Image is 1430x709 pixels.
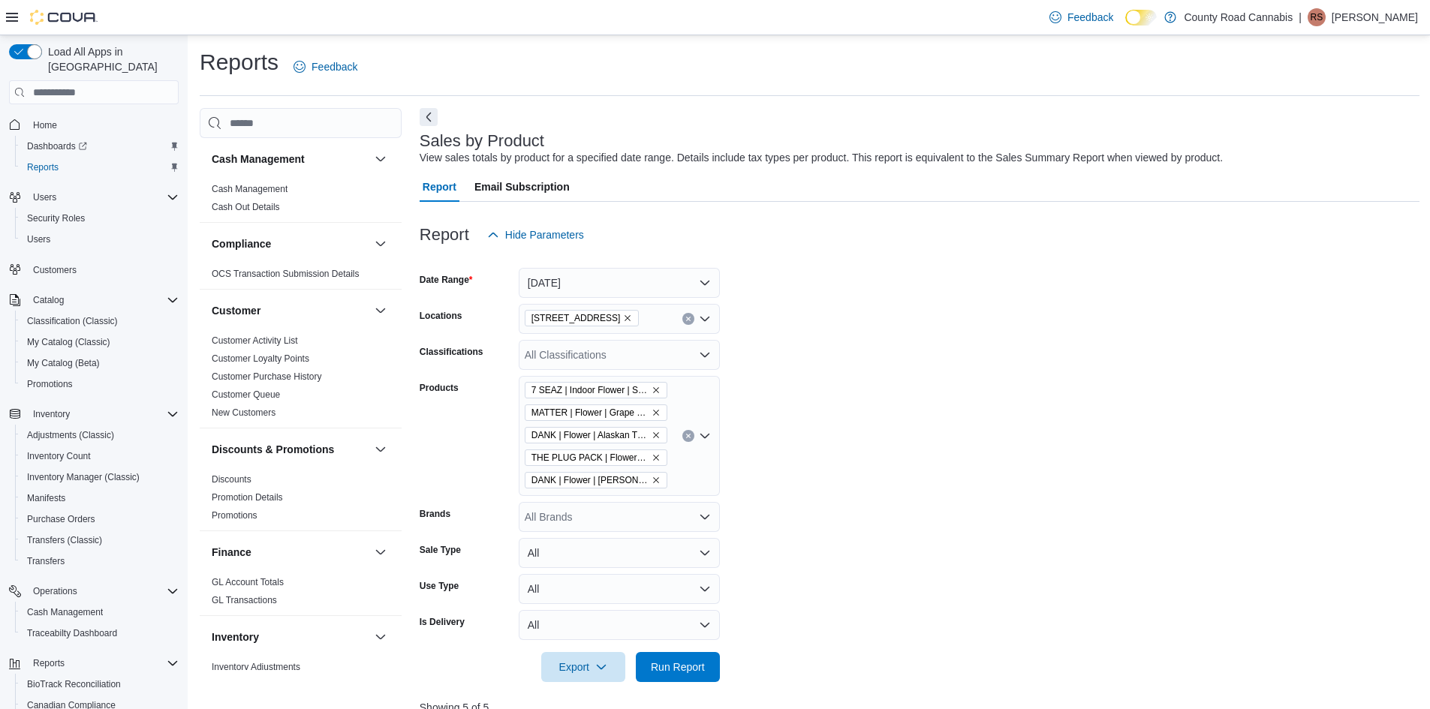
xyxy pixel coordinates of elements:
[27,405,179,423] span: Inventory
[27,654,179,672] span: Reports
[312,59,357,74] span: Feedback
[3,290,185,311] button: Catalog
[21,675,179,693] span: BioTrack Reconciliation
[636,652,720,682] button: Run Report
[27,115,179,134] span: Home
[1125,10,1157,26] input: Dark Mode
[699,313,711,325] button: Open list of options
[21,158,65,176] a: Reports
[531,383,649,398] span: 7 SEAZ | Indoor Flower | Skywalker OG X Incredible Hulk | Hybrid | 14g
[212,442,369,457] button: Discounts & Promotions
[27,450,91,462] span: Inventory Count
[33,657,65,669] span: Reports
[212,152,369,167] button: Cash Management
[27,606,103,618] span: Cash Management
[27,357,100,369] span: My Catalog (Beta)
[3,259,185,281] button: Customers
[212,389,280,400] a: Customer Queue
[525,310,640,326] span: 1326 Country Road 12
[372,440,390,458] button: Discounts & Promotions
[15,332,185,353] button: My Catalog (Classic)
[21,510,101,528] a: Purchase Orders
[212,595,277,605] a: GL Transactions
[30,10,98,25] img: Cova
[372,150,390,168] button: Cash Management
[212,577,284,587] a: GL Account Totals
[652,386,661,395] button: Remove 7 SEAZ | Indoor Flower | Skywalker OG X Incredible Hulk | Hybrid | 14g from selection in t...
[420,150,1223,166] div: View sales totals by product for a specified date range. Details include tax types per product. T...
[15,229,185,250] button: Users
[212,576,284,588] span: GL Account Totals
[27,582,179,600] span: Operations
[1332,8,1418,26] p: [PERSON_NAME]
[541,652,625,682] button: Export
[15,311,185,332] button: Classification (Classic)
[15,467,185,488] button: Inventory Manager (Classic)
[212,201,280,213] span: Cash Out Details
[212,236,271,251] h3: Compliance
[15,488,185,509] button: Manifests
[288,52,363,82] a: Feedback
[372,302,390,320] button: Customer
[15,551,185,572] button: Transfers
[212,629,369,644] button: Inventory
[623,314,632,323] button: Remove 1326 Country Road 12 from selection in this group
[212,594,277,606] span: GL Transactions
[1043,2,1119,32] a: Feedback
[212,510,257,521] a: Promotions
[27,405,76,423] button: Inventory
[212,202,280,212] a: Cash Out Details
[531,405,649,420] span: MATTER | Flower | Grape Gas | Indica | 28g
[21,137,93,155] a: Dashboards
[652,476,661,485] button: Remove DANK | Flower | Cherry Garcia | Hybrid | 14g from selection in this group
[21,375,179,393] span: Promotions
[33,408,70,420] span: Inventory
[21,426,179,444] span: Adjustments (Classic)
[212,545,251,560] h3: Finance
[27,492,65,504] span: Manifests
[21,333,179,351] span: My Catalog (Classic)
[519,574,720,604] button: All
[200,332,402,428] div: Customer
[420,508,450,520] label: Brands
[21,209,179,227] span: Security Roles
[15,623,185,644] button: Traceabilty Dashboard
[21,552,71,570] a: Transfers
[21,552,179,570] span: Transfers
[27,654,71,672] button: Reports
[21,375,79,393] a: Promotions
[200,573,402,615] div: Finance
[212,303,260,318] h3: Customer
[420,544,461,556] label: Sale Type
[519,610,720,640] button: All
[27,261,83,279] a: Customers
[212,183,288,195] span: Cash Management
[15,157,185,178] button: Reports
[212,492,283,503] a: Promotion Details
[21,354,179,372] span: My Catalog (Beta)
[652,453,661,462] button: Remove THE PLUG PACK | Flower | Cherry Pie | Indica | 28g from selection in this group
[212,545,369,560] button: Finance
[21,137,179,155] span: Dashboards
[27,627,117,639] span: Traceabilty Dashboard
[27,429,114,441] span: Adjustments (Classic)
[1308,8,1326,26] div: RK Sohal
[15,530,185,551] button: Transfers (Classic)
[212,353,309,364] a: Customer Loyalty Points
[3,404,185,425] button: Inventory
[27,678,121,690] span: BioTrack Reconciliation
[3,187,185,208] button: Users
[420,226,469,244] h3: Report
[21,603,179,621] span: Cash Management
[27,534,102,546] span: Transfers (Classic)
[212,353,309,365] span: Customer Loyalty Points
[200,265,402,289] div: Compliance
[21,624,123,642] a: Traceabilty Dashboard
[27,336,110,348] span: My Catalog (Classic)
[3,113,185,135] button: Home
[525,472,667,488] span: DANK | Flower | Cherry Garcia | Hybrid | 14g
[682,313,694,325] button: Clear input
[699,349,711,361] button: Open list of options
[212,662,300,672] a: Inventory Adjustments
